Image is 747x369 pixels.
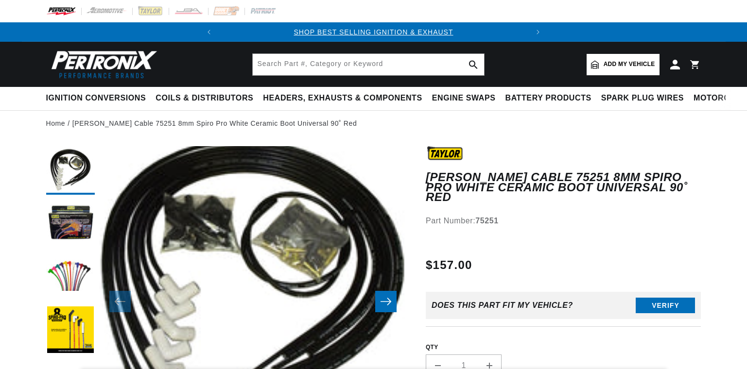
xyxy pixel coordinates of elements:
label: QTY [426,343,701,352]
button: Translation missing: en.sections.announcements.next_announcement [528,22,548,42]
span: Spark Plug Wires [601,93,684,103]
button: search button [463,54,484,75]
span: Headers, Exhausts & Components [263,93,422,103]
div: Part Number: [426,215,701,227]
div: 1 of 2 [219,27,528,37]
a: Add my vehicle [587,54,660,75]
button: Translation missing: en.sections.announcements.previous_announcement [199,22,219,42]
a: SHOP BEST SELLING IGNITION & EXHAUST [294,28,453,36]
nav: breadcrumbs [46,118,701,129]
h1: [PERSON_NAME] Cable 75251 8mm Spiro Pro White Ceramic Boot Universal 90˚ Red [426,172,701,202]
slideshow-component: Translation missing: en.sections.announcements.announcement_bar [22,22,726,42]
span: Battery Products [505,93,591,103]
a: Home [46,118,66,129]
button: Slide right [375,291,397,312]
button: Load image 2 in gallery view [46,200,95,248]
button: Load image 1 in gallery view [46,146,95,195]
summary: Ignition Conversions [46,87,151,110]
summary: Battery Products [501,87,596,110]
input: Search Part #, Category or Keyword [253,54,484,75]
button: Slide left [109,291,131,312]
button: Load image 3 in gallery view [46,253,95,302]
img: Pertronix [46,48,158,81]
span: Engine Swaps [432,93,496,103]
summary: Headers, Exhausts & Components [258,87,427,110]
span: Coils & Distributors [156,93,253,103]
span: $157.00 [426,256,472,274]
a: [PERSON_NAME] Cable 75251 8mm Spiro Pro White Ceramic Boot Universal 90˚ Red [72,118,357,129]
div: Does This part fit My vehicle? [432,301,573,310]
strong: 75251 [475,217,499,225]
button: Load image 4 in gallery view [46,306,95,355]
summary: Coils & Distributors [151,87,258,110]
button: Verify [636,298,695,313]
summary: Spark Plug Wires [596,87,689,110]
span: Ignition Conversions [46,93,146,103]
div: Announcement [219,27,528,37]
summary: Engine Swaps [427,87,501,110]
span: Add my vehicle [604,60,655,69]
